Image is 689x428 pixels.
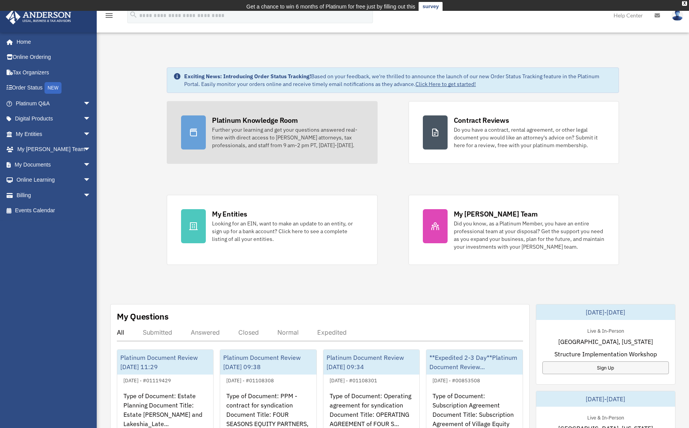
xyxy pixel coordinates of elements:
[83,96,99,112] span: arrow_drop_down
[212,220,363,243] div: Looking for an EIN, want to make an update to an entity, or sign up for a bank account? Click her...
[220,376,280,384] div: [DATE] - #01108308
[212,209,247,219] div: My Entities
[415,81,476,88] a: Click Here to get started!
[409,101,619,164] a: Contract Reviews Do you have a contract, rental agreement, or other legal document you would like...
[83,142,99,158] span: arrow_drop_down
[5,111,103,127] a: Digital Productsarrow_drop_down
[5,157,103,172] a: My Documentsarrow_drop_down
[212,115,298,125] div: Platinum Knowledge Room
[581,326,630,334] div: Live & In-Person
[542,361,669,374] a: Sign Up
[83,126,99,142] span: arrow_drop_down
[83,172,99,188] span: arrow_drop_down
[129,10,138,19] i: search
[454,209,538,219] div: My [PERSON_NAME] Team
[454,126,605,149] div: Do you have a contract, rental agreement, or other legal document you would like an attorney's ad...
[117,376,177,384] div: [DATE] - #01119429
[220,350,316,375] div: Platinum Document Review [DATE] 09:38
[536,391,675,407] div: [DATE]-[DATE]
[117,328,124,336] div: All
[682,1,687,6] div: close
[426,350,522,375] div: **Expedited 2-3 Day**Platinum Document Review...
[5,34,99,50] a: Home
[323,376,383,384] div: [DATE] - #01108301
[672,10,683,21] img: User Pic
[143,328,172,336] div: Submitted
[167,101,377,164] a: Platinum Knowledge Room Further your learning and get your questions answered real-time with dire...
[454,220,605,251] div: Did you know, as a Platinum Member, you have an entire professional team at your disposal? Get th...
[426,376,486,384] div: [DATE] - #00853508
[554,349,657,359] span: Structure Implementation Workshop
[44,82,62,94] div: NEW
[558,337,653,346] span: [GEOGRAPHIC_DATA], [US_STATE]
[238,328,259,336] div: Closed
[167,195,377,265] a: My Entities Looking for an EIN, want to make an update to an entity, or sign up for a bank accoun...
[5,65,103,80] a: Tax Organizers
[5,203,103,218] a: Events Calendar
[212,126,363,149] div: Further your learning and get your questions answered real-time with direct access to [PERSON_NAM...
[5,142,103,157] a: My [PERSON_NAME] Teamarrow_drop_down
[104,11,114,20] i: menu
[409,195,619,265] a: My [PERSON_NAME] Team Did you know, as a Platinum Member, you have an entire professional team at...
[184,73,311,80] strong: Exciting News: Introducing Order Status Tracking!
[5,96,103,111] a: Platinum Q&Aarrow_drop_down
[3,9,74,24] img: Anderson Advisors Platinum Portal
[83,111,99,127] span: arrow_drop_down
[83,187,99,203] span: arrow_drop_down
[454,115,509,125] div: Contract Reviews
[419,2,443,11] a: survey
[5,172,103,188] a: Online Learningarrow_drop_down
[277,328,299,336] div: Normal
[184,72,612,88] div: Based on your feedback, we're thrilled to announce the launch of our new Order Status Tracking fe...
[246,2,415,11] div: Get a chance to win 6 months of Platinum for free just by filling out this
[5,187,103,203] a: Billingarrow_drop_down
[117,311,169,322] div: My Questions
[83,157,99,173] span: arrow_drop_down
[5,80,103,96] a: Order StatusNEW
[191,328,220,336] div: Answered
[536,304,675,320] div: [DATE]-[DATE]
[317,328,347,336] div: Expedited
[117,350,213,375] div: Platinum Document Review [DATE] 11:29
[323,350,419,375] div: Platinum Document Review [DATE] 09:34
[104,14,114,20] a: menu
[581,413,630,421] div: Live & In-Person
[5,126,103,142] a: My Entitiesarrow_drop_down
[5,50,103,65] a: Online Ordering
